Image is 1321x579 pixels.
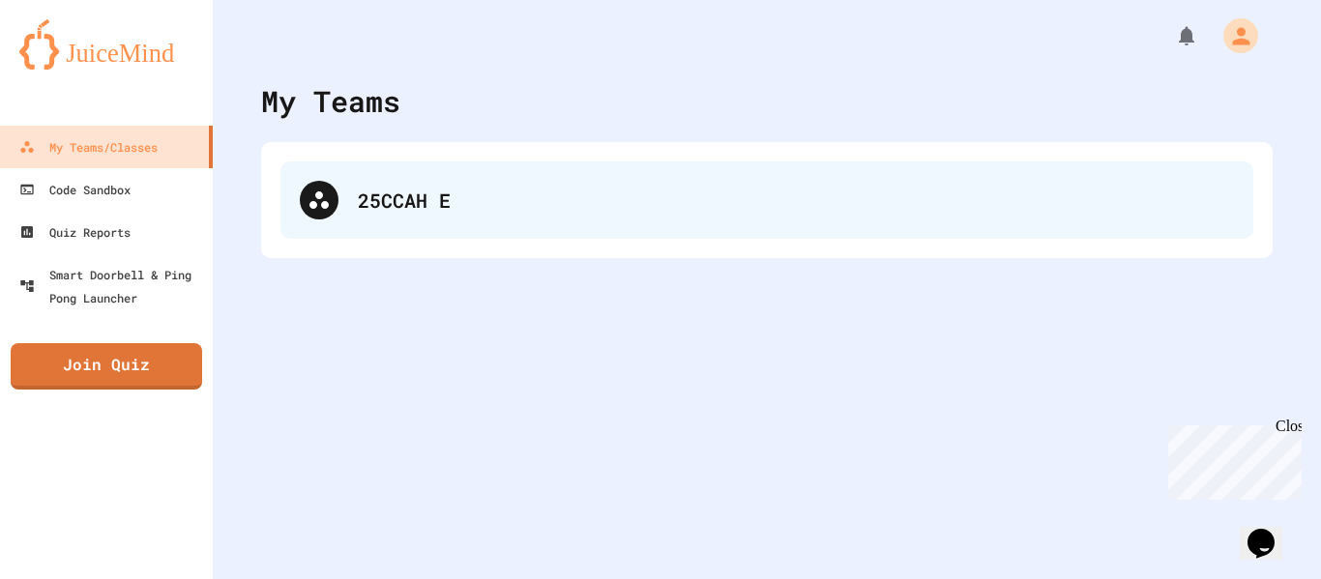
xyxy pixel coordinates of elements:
[280,161,1253,239] div: 25CCAH E
[1160,418,1302,500] iframe: chat widget
[19,178,131,201] div: Code Sandbox
[1139,19,1203,52] div: My Notifications
[358,186,1234,215] div: 25CCAH E
[19,220,131,244] div: Quiz Reports
[1240,502,1302,560] iframe: chat widget
[8,8,133,123] div: Chat with us now!Close
[19,19,193,70] img: logo-orange.svg
[19,263,205,309] div: Smart Doorbell & Ping Pong Launcher
[1203,14,1263,58] div: My Account
[261,79,400,123] div: My Teams
[19,135,158,159] div: My Teams/Classes
[11,343,202,390] a: Join Quiz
